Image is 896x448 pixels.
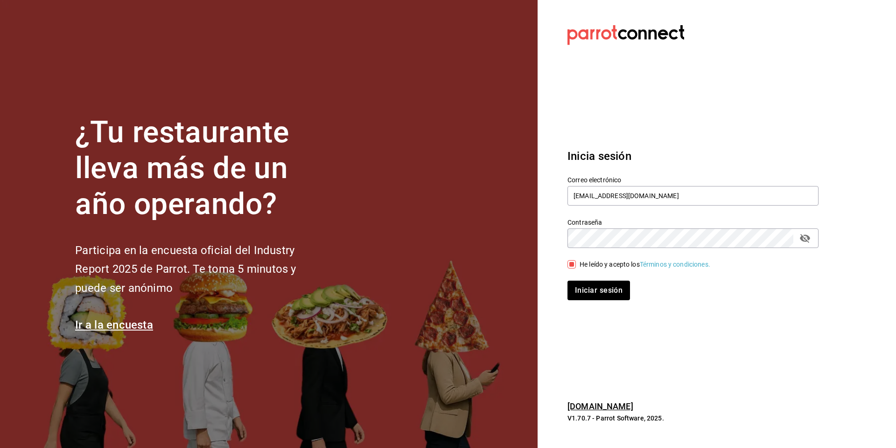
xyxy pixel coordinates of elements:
a: Términos y condiciones. [640,261,710,268]
div: He leído y acepto los [580,260,710,269]
button: Iniciar sesión [567,281,630,300]
input: Ingresa tu correo electrónico [567,186,819,206]
p: V1.70.7 - Parrot Software, 2025. [567,414,819,423]
a: Ir a la encuesta [75,318,153,331]
h2: Participa en la encuesta oficial del Industry Report 2025 de Parrot. Te toma 5 minutos y puede se... [75,241,327,298]
h3: Inicia sesión [567,148,819,165]
h1: ¿Tu restaurante lleva más de un año operando? [75,115,327,222]
a: [DOMAIN_NAME] [567,401,633,411]
button: passwordField [797,230,813,246]
label: Contraseña [567,219,819,226]
label: Correo electrónico [567,177,819,183]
